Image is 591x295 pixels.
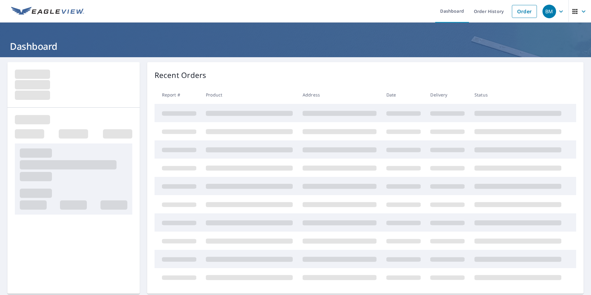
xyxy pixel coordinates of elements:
th: Report # [155,86,201,104]
th: Product [201,86,298,104]
p: Recent Orders [155,70,206,81]
a: Order [512,5,537,18]
th: Date [381,86,426,104]
th: Address [298,86,381,104]
th: Delivery [425,86,470,104]
th: Status [470,86,566,104]
img: EV Logo [11,7,84,16]
div: BM [542,5,556,18]
h1: Dashboard [7,40,584,53]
